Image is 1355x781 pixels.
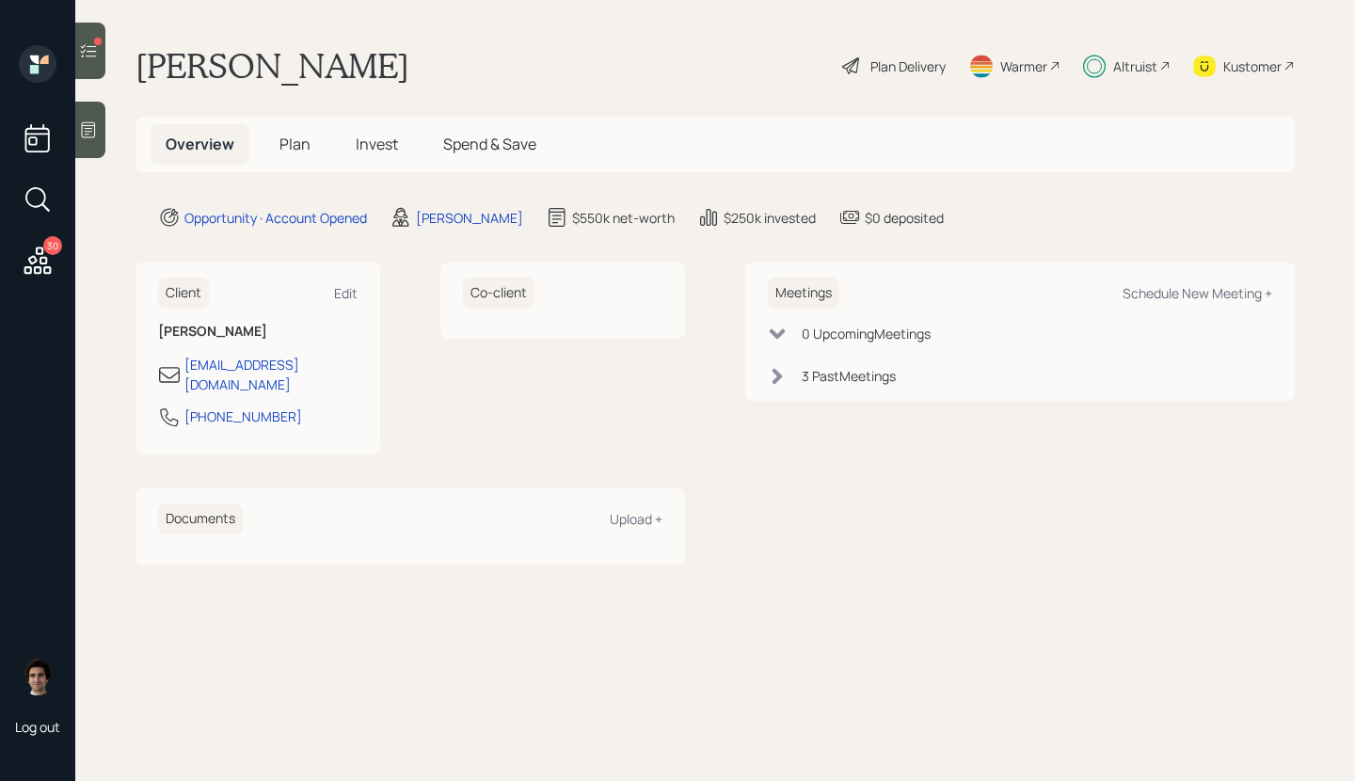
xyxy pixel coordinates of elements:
img: harrison-schaefer-headshot-2.png [19,658,56,695]
span: Invest [356,134,398,154]
div: Kustomer [1223,56,1282,76]
h6: Documents [158,503,243,534]
div: Opportunity · Account Opened [184,208,367,228]
div: [PERSON_NAME] [416,208,523,228]
div: Plan Delivery [870,56,946,76]
div: Edit [334,284,358,302]
div: Upload + [610,510,662,528]
div: 30 [43,236,62,255]
div: $250k invested [724,208,816,228]
div: [PHONE_NUMBER] [184,406,302,426]
div: 3 Past Meeting s [802,366,896,386]
div: $0 deposited [865,208,944,228]
div: Warmer [1000,56,1047,76]
span: Overview [166,134,234,154]
div: Log out [15,718,60,736]
span: Plan [279,134,311,154]
h6: Co-client [463,278,534,309]
div: Altruist [1113,56,1157,76]
h6: [PERSON_NAME] [158,324,358,340]
h6: Client [158,278,209,309]
h6: Meetings [768,278,839,309]
h1: [PERSON_NAME] [135,45,409,87]
div: [EMAIL_ADDRESS][DOMAIN_NAME] [184,355,358,394]
div: $550k net-worth [572,208,675,228]
div: 0 Upcoming Meeting s [802,324,931,343]
span: Spend & Save [443,134,536,154]
div: Schedule New Meeting + [1123,284,1272,302]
